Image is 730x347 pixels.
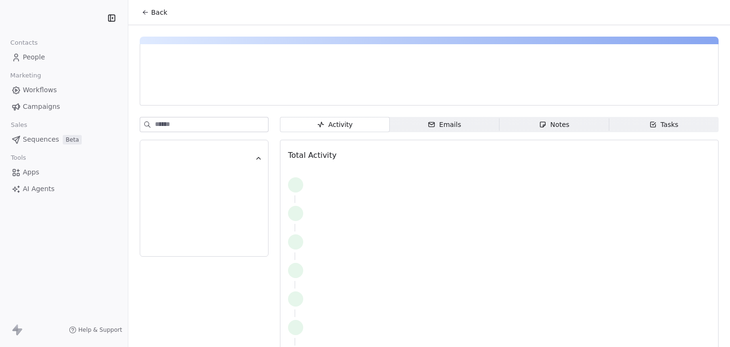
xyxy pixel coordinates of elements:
span: Apps [23,167,39,177]
a: Workflows [8,82,120,98]
button: Back [136,4,173,21]
span: Sequences [23,135,59,145]
a: SequencesBeta [8,132,120,147]
span: Campaigns [23,102,60,112]
div: Tasks [649,120,679,130]
span: Sales [7,118,31,132]
span: Tools [7,151,30,165]
span: Beta [63,135,82,145]
span: Contacts [6,36,42,50]
span: Back [151,8,167,17]
span: Marketing [6,68,45,83]
div: Notes [539,120,569,130]
a: Help & Support [69,326,122,334]
div: Emails [428,120,461,130]
div: Activity [317,120,353,130]
a: Campaigns [8,99,120,115]
span: People [23,52,45,62]
span: Help & Support [78,326,122,334]
span: Total Activity [288,151,336,160]
span: AI Agents [23,184,55,194]
a: AI Agents [8,181,120,197]
a: Apps [8,164,120,180]
a: People [8,49,120,65]
span: Workflows [23,85,57,95]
